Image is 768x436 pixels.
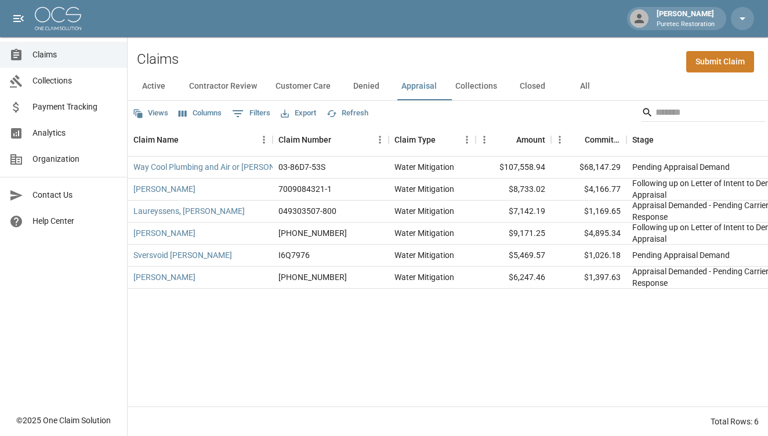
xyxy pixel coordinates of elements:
button: Customer Care [266,72,340,100]
button: Sort [654,132,670,148]
div: Water Mitigation [394,227,454,239]
span: Collections [32,75,118,87]
div: $4,895.34 [551,223,626,245]
a: [PERSON_NAME] [133,183,195,195]
a: Laureyssens, [PERSON_NAME] [133,205,245,217]
a: Way Cool Plumbing and Air or [PERSON_NAME] [133,161,303,173]
button: Sort [179,132,195,148]
div: $1,169.65 [551,201,626,223]
button: Menu [476,131,493,148]
div: [PERSON_NAME] [652,8,719,29]
div: I6Q7976 [278,249,310,261]
div: $1,397.63 [551,267,626,289]
span: Analytics [32,127,118,139]
div: Water Mitigation [394,183,454,195]
button: Closed [506,72,559,100]
button: Appraisal [392,72,446,100]
div: Claim Type [394,123,436,156]
span: Payment Tracking [32,101,118,113]
div: 049303507-800 [278,205,336,217]
div: dynamic tabs [128,72,768,100]
div: Pending Appraisal Demand [632,161,730,173]
a: [PERSON_NAME] [133,227,195,239]
div: Stage [632,123,654,156]
div: $9,171.25 [476,223,551,245]
button: Refresh [324,104,371,122]
h2: Claims [137,51,179,68]
div: Claim Number [273,123,389,156]
button: Active [128,72,180,100]
p: Puretec Restoration [657,20,715,30]
button: Views [130,104,171,122]
div: $8,733.02 [476,179,551,201]
div: $68,147.29 [551,157,626,179]
div: Water Mitigation [394,205,454,217]
span: Claims [32,49,118,61]
a: Sversvoid [PERSON_NAME] [133,249,232,261]
button: Menu [255,131,273,148]
button: Menu [371,131,389,148]
div: 03-86D7-53S [278,161,325,173]
button: Show filters [229,104,273,123]
div: $7,142.19 [476,201,551,223]
button: Sort [436,132,452,148]
button: Export [278,104,319,122]
div: Search [642,103,766,124]
div: 300-0117995-2024 [278,271,347,283]
div: Claim Name [133,123,179,156]
div: $6,247.46 [476,267,551,289]
span: Help Center [32,215,118,227]
div: $1,026.18 [551,245,626,267]
div: Claim Type [389,123,476,156]
button: Sort [568,132,585,148]
div: $4,166.77 [551,179,626,201]
div: © 2025 One Claim Solution [16,415,111,426]
div: 1006-25-7381 [278,227,347,239]
button: Contractor Review [180,72,266,100]
button: Menu [551,131,568,148]
span: Organization [32,153,118,165]
div: Water Mitigation [394,249,454,261]
div: $5,469.57 [476,245,551,267]
img: ocs-logo-white-transparent.png [35,7,81,30]
button: Select columns [176,104,224,122]
div: Committed Amount [585,123,621,156]
button: Sort [500,132,516,148]
button: Menu [458,131,476,148]
a: Submit Claim [686,51,754,72]
div: Water Mitigation [394,161,454,173]
button: All [559,72,611,100]
div: Amount [516,123,545,156]
div: Water Mitigation [394,271,454,283]
div: Amount [476,123,551,156]
div: Total Rows: 6 [711,416,759,427]
button: Denied [340,72,392,100]
div: Pending Appraisal Demand [632,249,730,261]
button: Sort [331,132,347,148]
div: $107,558.94 [476,157,551,179]
div: Claim Name [128,123,273,156]
button: Collections [446,72,506,100]
a: [PERSON_NAME] [133,271,195,283]
button: open drawer [7,7,30,30]
div: Committed Amount [551,123,626,156]
div: 7009084321-1 [278,183,332,195]
div: Claim Number [278,123,331,156]
span: Contact Us [32,189,118,201]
